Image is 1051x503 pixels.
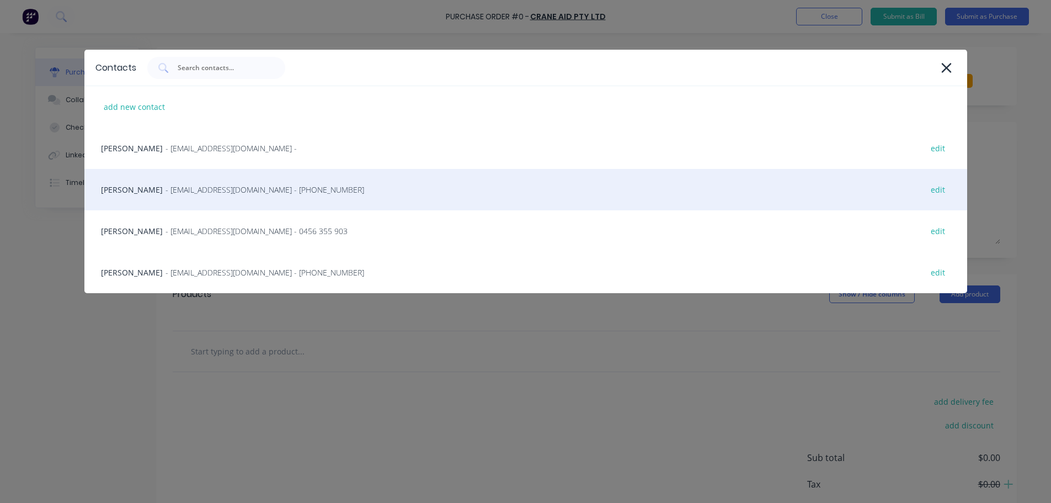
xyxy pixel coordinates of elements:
[84,210,967,252] div: [PERSON_NAME]
[925,264,951,281] div: edit
[84,128,967,169] div: [PERSON_NAME]
[166,267,364,278] span: - [EMAIL_ADDRESS][DOMAIN_NAME] - [PHONE_NUMBER]
[925,181,951,198] div: edit
[84,169,967,210] div: [PERSON_NAME]
[166,142,297,154] span: - [EMAIL_ADDRESS][DOMAIN_NAME] -
[84,252,967,293] div: [PERSON_NAME]
[925,140,951,157] div: edit
[98,98,170,115] div: add new contact
[166,225,348,237] span: - [EMAIL_ADDRESS][DOMAIN_NAME] - 0456 355 903
[95,61,136,75] div: Contacts
[177,62,268,73] input: Search contacts...
[166,184,364,195] span: - [EMAIL_ADDRESS][DOMAIN_NAME] - [PHONE_NUMBER]
[925,223,951,240] div: edit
